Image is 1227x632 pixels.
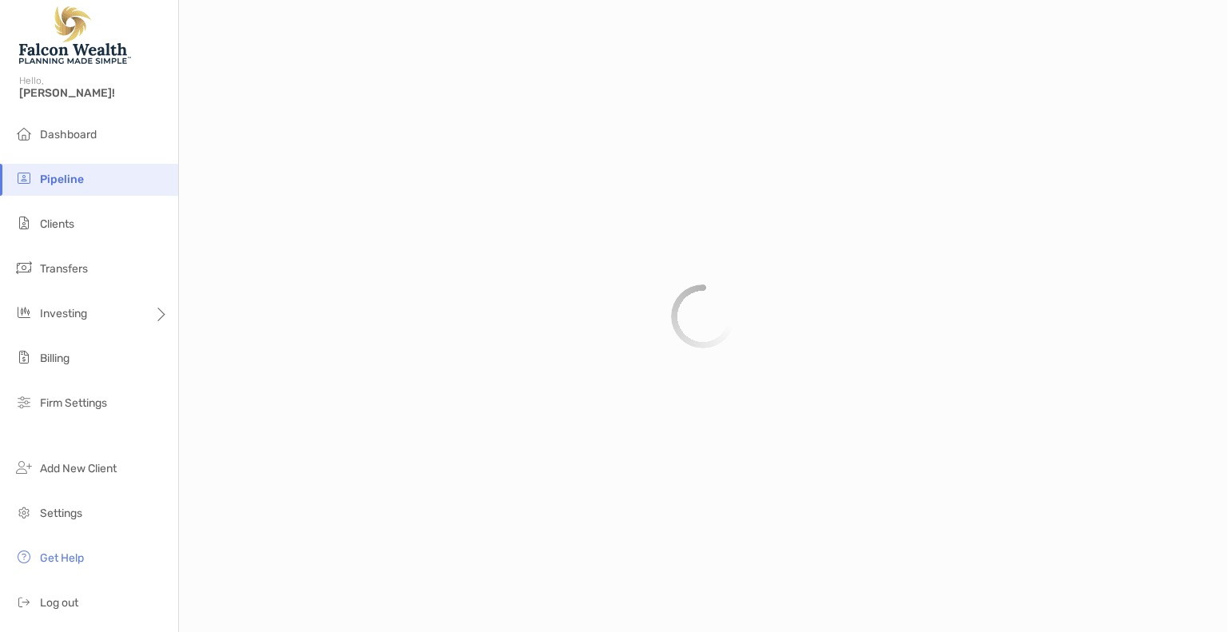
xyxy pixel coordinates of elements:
img: logout icon [14,592,34,611]
span: Firm Settings [40,396,107,410]
span: Investing [40,307,87,320]
span: Add New Client [40,462,117,475]
img: pipeline icon [14,169,34,188]
span: [PERSON_NAME]! [19,86,169,100]
img: get-help icon [14,547,34,566]
span: Dashboard [40,128,97,141]
span: Transfers [40,262,88,276]
span: Clients [40,217,74,231]
span: Pipeline [40,173,84,186]
span: Get Help [40,551,84,565]
img: transfers icon [14,258,34,277]
img: settings icon [14,503,34,522]
img: Falcon Wealth Planning Logo [19,6,131,64]
span: Settings [40,507,82,520]
img: dashboard icon [14,124,34,143]
img: billing icon [14,348,34,367]
img: firm-settings icon [14,392,34,411]
span: Billing [40,352,69,365]
img: clients icon [14,213,34,233]
img: add_new_client icon [14,458,34,477]
img: investing icon [14,303,34,322]
span: Log out [40,596,78,610]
